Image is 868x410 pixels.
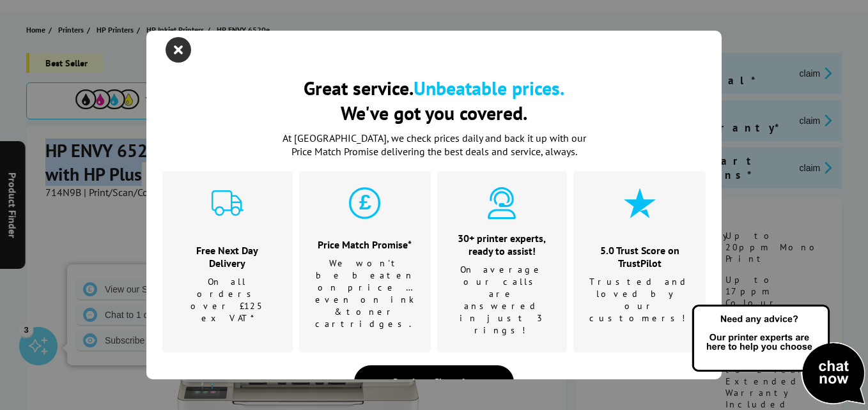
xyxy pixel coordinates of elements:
p: At [GEOGRAPHIC_DATA], we check prices daily and back it up with our Price Match Promise deliverin... [274,132,594,158]
button: close modal [169,40,188,59]
img: delivery-cyan.svg [212,187,244,219]
h2: Great service. We've got you covered. [162,75,706,125]
h3: 5.0 Trust Score on TrustPilot [589,244,690,270]
h3: Price Match Promise* [315,238,415,251]
img: expert-cyan.svg [486,187,518,219]
img: Open Live Chat window [689,303,868,407]
div: Continue Shopping [354,365,514,399]
b: Unbeatable prices. [414,75,564,100]
h3: 30+ printer experts, ready to assist! [453,232,552,257]
p: On average our calls are answered in just 3 rings! [453,264,552,337]
h3: Free Next Day Delivery [178,244,277,270]
img: star-cyan.svg [624,187,656,219]
p: Trusted and loved by our customers! [589,276,690,324]
p: We won't be beaten on price …even on ink & toner cartridges. [315,257,415,330]
img: price-promise-cyan.svg [349,187,381,219]
p: On all orders over £125 ex VAT* [178,276,277,324]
